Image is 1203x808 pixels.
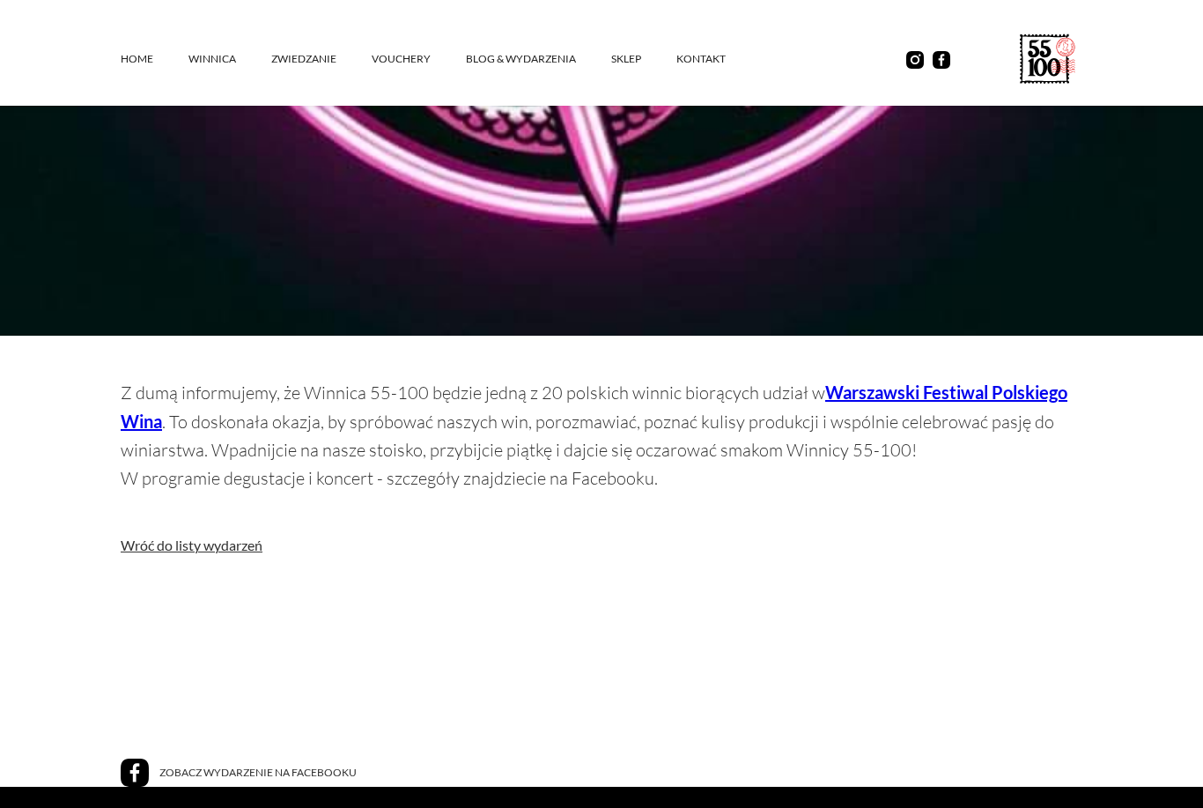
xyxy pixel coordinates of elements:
a: SKLEP [611,33,676,85]
a: Blog & Wydarzenia [466,33,611,85]
a: ZWIEDZANIE [271,33,372,85]
a: vouchery [372,33,466,85]
a: Home [121,33,188,85]
p: Z dumą informujemy, że Winnica 55-100 będzie jedną z 20 polskich winnic biorących udział w . To d... [121,378,1082,493]
a: Zobacz wydarzenie na Facebooku [121,759,1082,787]
a: kontakt [676,33,761,85]
a: Wróć do listy wydarzeń [121,537,1082,554]
a: winnica [188,33,271,85]
div: Zobacz wydarzenie na Facebooku [159,764,357,782]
